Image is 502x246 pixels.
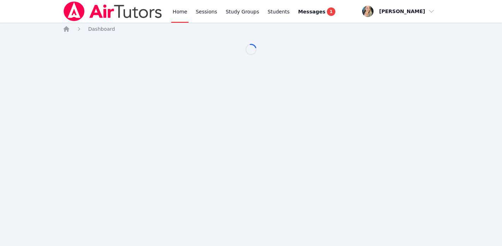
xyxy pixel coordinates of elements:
[63,1,163,21] img: Air Tutors
[327,7,335,16] span: 1
[298,8,325,15] span: Messages
[88,25,115,33] a: Dashboard
[88,26,115,32] span: Dashboard
[63,25,440,33] nav: Breadcrumb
